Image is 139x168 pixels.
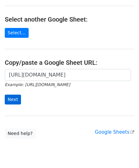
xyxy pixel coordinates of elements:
a: Select... [5,28,29,38]
h4: Copy/paste a Google Sheet URL: [5,59,134,66]
a: Need help? [5,129,36,138]
small: Example: [URL][DOMAIN_NAME] [5,82,70,87]
iframe: Chat Widget [107,138,139,168]
input: Next [5,95,21,104]
h4: Select another Google Sheet: [5,16,134,23]
input: Paste your Google Sheet URL here [5,69,131,81]
a: Google Sheets [95,129,134,135]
